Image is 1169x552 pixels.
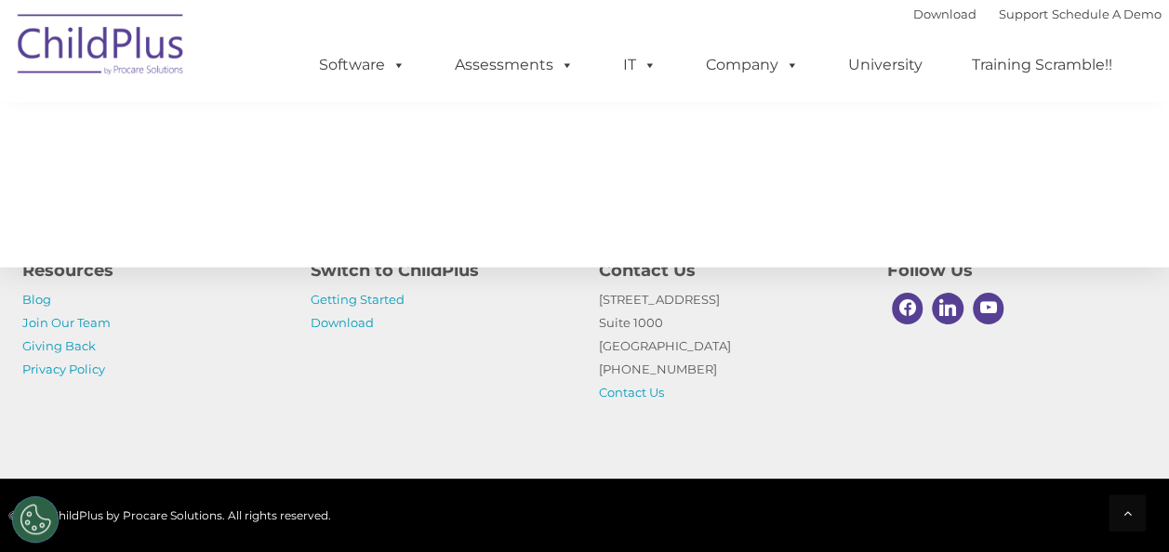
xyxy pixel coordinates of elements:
[22,338,96,353] a: Giving Back
[259,123,315,137] span: Last name
[953,46,1131,84] a: Training Scramble!!
[599,257,859,283] h4: Contact Us
[999,7,1048,21] a: Support
[887,288,928,329] a: Facebook
[22,292,51,307] a: Blog
[311,315,374,330] a: Download
[968,288,1009,329] a: Youtube
[436,46,592,84] a: Assessments
[311,292,405,307] a: Getting Started
[887,257,1148,283] h4: Follow Us
[913,7,1162,21] font: |
[12,496,59,543] button: Cookies Settings
[259,199,338,213] span: Phone number
[1052,7,1162,21] a: Schedule A Demo
[687,46,817,84] a: Company
[604,46,675,84] a: IT
[830,46,941,84] a: University
[311,257,571,283] h4: Switch to ChildPlus
[599,288,859,404] p: [STREET_ADDRESS] Suite 1000 [GEOGRAPHIC_DATA] [PHONE_NUMBER]
[300,46,424,84] a: Software
[599,385,664,400] a: Contact Us
[22,361,105,376] a: Privacy Policy
[927,288,968,329] a: Linkedin
[8,1,194,94] img: ChildPlus by Procare Solutions
[22,257,283,283] h4: Resources
[913,7,976,21] a: Download
[8,508,331,522] span: © 2025 ChildPlus by Procare Solutions. All rights reserved.
[22,315,111,330] a: Join Our Team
